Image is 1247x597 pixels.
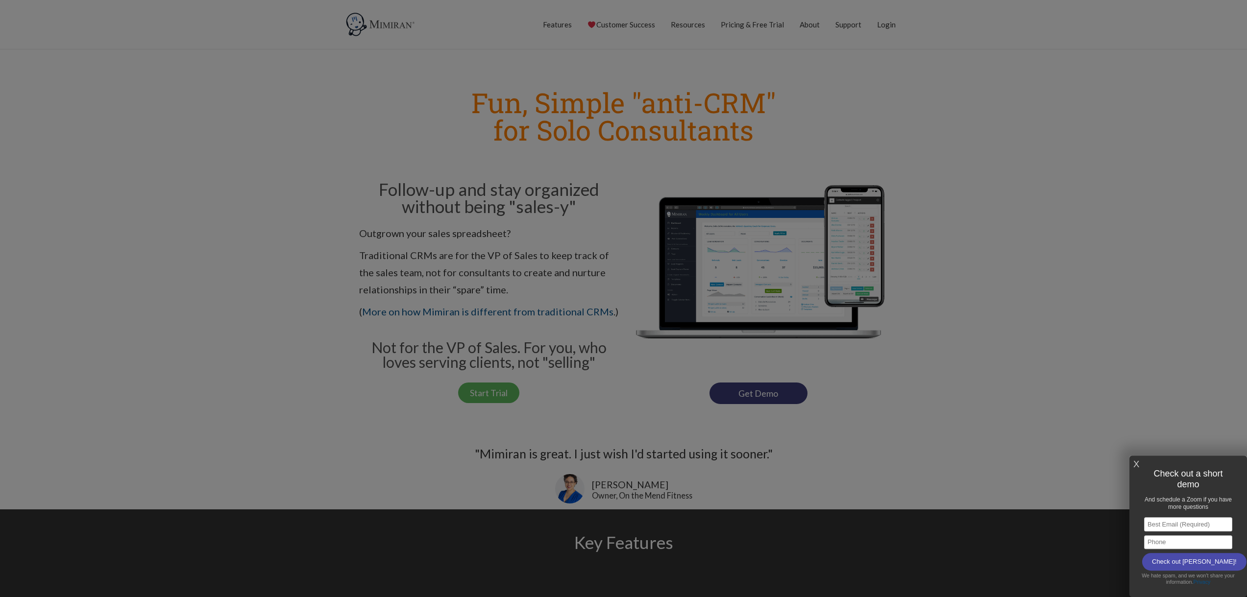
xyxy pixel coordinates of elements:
a: X [1133,456,1139,473]
h1: And schedule a Zoom if you have more questions [1140,493,1237,513]
input: Best Email (Required) [1144,517,1232,531]
div: We hate spam, and we won't share your information. [1139,571,1237,587]
a: Privacy [1193,579,1210,585]
h1: Check out a short demo [1140,466,1237,493]
input: Check out [PERSON_NAME]! [1142,553,1247,571]
input: Phone [1144,535,1232,549]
